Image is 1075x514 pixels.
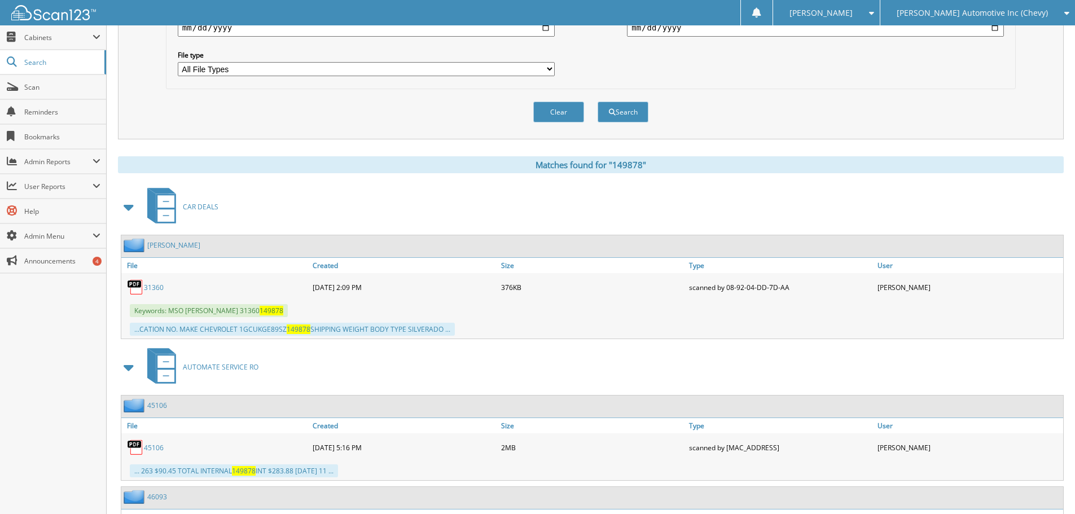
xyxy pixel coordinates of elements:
[178,50,555,60] label: File type
[11,5,96,20] img: scan123-logo-white.svg
[24,231,93,241] span: Admin Menu
[789,10,853,16] span: [PERSON_NAME]
[287,324,310,334] span: 149878
[232,466,256,476] span: 149878
[310,418,498,433] a: Created
[686,436,875,459] div: scanned by [MAC_ADDRESS]
[24,256,100,266] span: Announcements
[183,362,258,372] span: AUTOMATE SERVICE RO
[498,258,687,273] a: Size
[130,323,455,336] div: ...CATION NO. MAKE CHEVROLET 1GCUKGE89SZ SHIPPING WEIGHT BODY TYPE SILVERADO ...
[260,306,283,315] span: 149878
[875,258,1063,273] a: User
[897,10,1048,16] span: [PERSON_NAME] Automotive Inc (Chevy)
[144,443,164,453] a: 45106
[686,258,875,273] a: Type
[124,238,147,252] img: folder2.png
[24,182,93,191] span: User Reports
[875,418,1063,433] a: User
[147,492,167,502] a: 46093
[686,418,875,433] a: Type
[498,418,687,433] a: Size
[24,107,100,117] span: Reminders
[24,82,100,92] span: Scan
[498,276,687,298] div: 376KB
[147,240,200,250] a: [PERSON_NAME]
[141,184,218,229] a: CAR DEALS
[875,436,1063,459] div: [PERSON_NAME]
[24,58,99,67] span: Search
[310,436,498,459] div: [DATE] 5:16 PM
[875,276,1063,298] div: [PERSON_NAME]
[124,490,147,504] img: folder2.png
[124,398,147,412] img: folder2.png
[178,19,555,37] input: start
[121,418,310,433] a: File
[130,464,338,477] div: ... 263 $90.45 TOTAL INTERNAL INT $283.88 [DATE] 11 ...
[118,156,1064,173] div: Matches found for "149878"
[24,207,100,216] span: Help
[686,276,875,298] div: scanned by 08-92-04-DD-7D-AA
[183,202,218,212] span: CAR DEALS
[127,439,144,456] img: PDF.png
[141,345,258,389] a: AUTOMATE SERVICE RO
[310,276,498,298] div: [DATE] 2:09 PM
[93,257,102,266] div: 4
[533,102,584,122] button: Clear
[598,102,648,122] button: Search
[144,283,164,292] a: 31360
[310,258,498,273] a: Created
[121,258,310,273] a: File
[24,157,93,166] span: Admin Reports
[627,19,1004,37] input: end
[498,436,687,459] div: 2MB
[24,33,93,42] span: Cabinets
[24,132,100,142] span: Bookmarks
[130,304,288,317] span: Keywords: MSO [PERSON_NAME] 31360
[147,401,167,410] a: 45106
[127,279,144,296] img: PDF.png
